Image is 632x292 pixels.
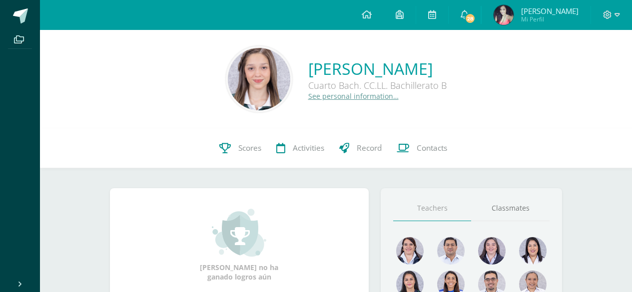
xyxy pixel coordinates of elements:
[212,208,266,258] img: achievement_small.png
[417,143,447,153] span: Contacts
[521,15,579,23] span: Mi Perfil
[478,237,506,265] img: c3579e79d07ed16708d7cededde04bff.png
[396,237,424,265] img: 5b1461e84b32f3e9a12355c7ee942746.png
[521,6,579,16] span: [PERSON_NAME]
[471,196,550,221] a: Classmates
[308,91,399,101] a: See personal information…
[238,143,261,153] span: Scores
[465,13,476,24] span: 28
[357,143,382,153] span: Record
[393,196,472,221] a: Teachers
[437,237,465,265] img: 9a0812c6f881ddad7942b4244ed4a083.png
[293,143,324,153] span: Activities
[189,208,289,282] div: [PERSON_NAME] no ha ganado logros aún
[269,128,332,168] a: Activities
[332,128,389,168] a: Record
[308,79,447,91] div: Cuarto Bach. CC.LL. Bachillerato B
[212,128,269,168] a: Scores
[308,58,447,79] a: [PERSON_NAME]
[519,237,547,265] img: 0580b9beee8b50b4e2a2441e05bb36d6.png
[494,5,514,25] img: d686daa607961b8b187ff7fdc61e0d8f.png
[228,48,290,110] img: ad96aa4cd8213d9289481c1d4e7b439b.png
[389,128,455,168] a: Contacts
